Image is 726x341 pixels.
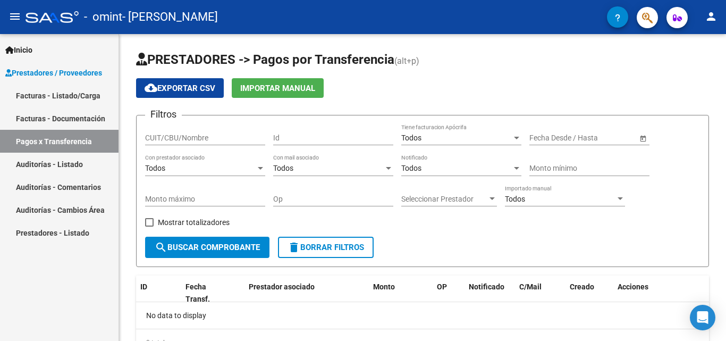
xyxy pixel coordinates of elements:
div: No data to display [136,302,709,329]
span: - omint [84,5,122,29]
span: Todos [273,164,293,172]
button: Borrar Filtros [278,237,374,258]
span: Todos [145,164,165,172]
span: Fecha Transf. [185,282,210,303]
datatable-header-cell: Creado [565,276,613,311]
span: C/Mail [519,282,542,291]
span: Todos [401,134,421,142]
mat-icon: cloud_download [145,81,157,94]
span: Prestadores / Proveedores [5,67,102,79]
span: Importar Manual [240,84,315,93]
input: Fecha fin [577,134,629,143]
span: Exportar CSV [145,84,215,93]
h3: Filtros [145,107,182,122]
mat-icon: delete [288,241,300,254]
span: Acciones [618,282,648,291]
span: Notificado [469,282,504,291]
span: - [PERSON_NAME] [122,5,218,29]
datatable-header-cell: Prestador asociado [244,276,369,311]
div: Open Intercom Messenger [690,305,715,330]
span: (alt+p) [394,56,419,66]
mat-icon: menu [9,10,21,23]
span: Mostrar totalizadores [158,216,230,229]
span: Todos [401,164,421,172]
datatable-header-cell: Notificado [465,276,515,311]
span: PRESTADORES -> Pagos por Transferencia [136,52,394,67]
datatable-header-cell: C/Mail [515,276,565,311]
datatable-header-cell: ID [136,276,181,311]
span: ID [140,282,147,291]
datatable-header-cell: Fecha Transf. [181,276,229,311]
span: Creado [570,282,594,291]
datatable-header-cell: OP [433,276,465,311]
span: Inicio [5,44,32,56]
button: Exportar CSV [136,78,224,98]
span: Monto [373,282,395,291]
input: Fecha inicio [529,134,568,143]
span: Seleccionar Prestador [401,195,487,204]
span: Prestador asociado [249,282,315,291]
button: Open calendar [637,132,648,144]
span: Buscar Comprobante [155,243,260,252]
mat-icon: person [705,10,717,23]
button: Importar Manual [232,78,324,98]
span: OP [437,282,447,291]
datatable-header-cell: Acciones [613,276,709,311]
mat-icon: search [155,241,167,254]
datatable-header-cell: Monto [369,276,433,311]
span: Todos [505,195,525,203]
button: Buscar Comprobante [145,237,269,258]
span: Borrar Filtros [288,243,364,252]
